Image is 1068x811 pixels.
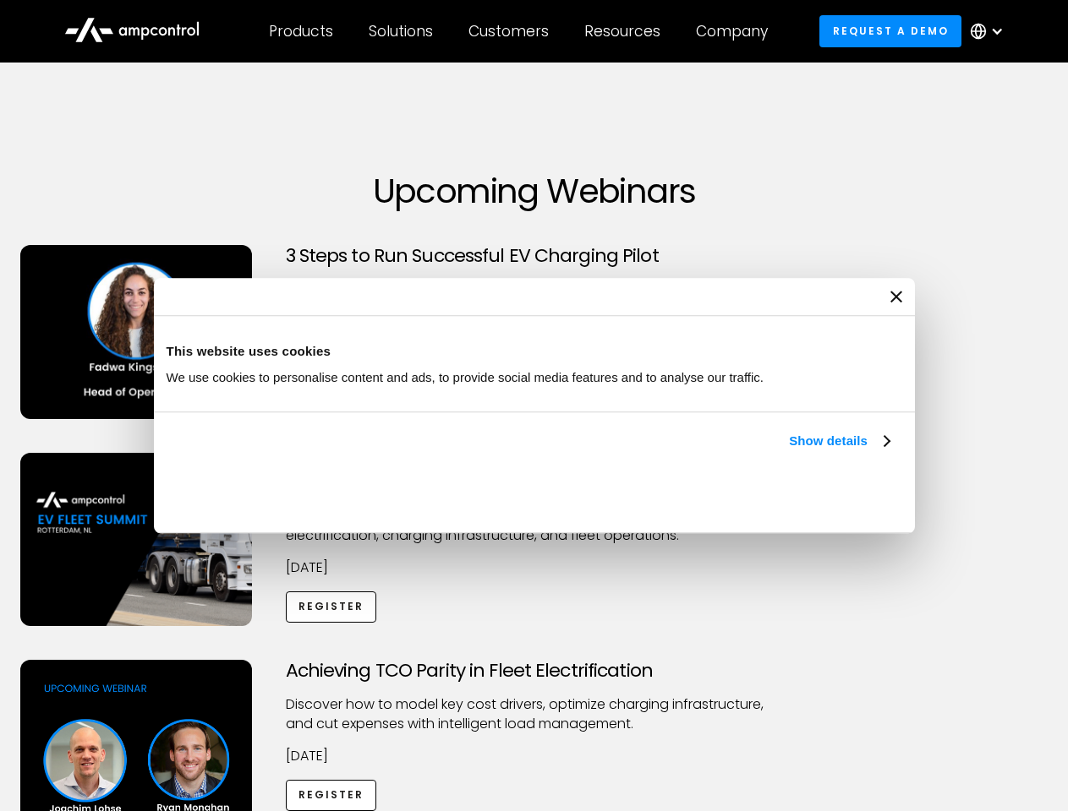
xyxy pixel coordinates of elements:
[167,370,764,384] span: We use cookies to personalise content and ads, to provide social media features and to analyse ou...
[819,15,961,46] a: Request a demo
[286,695,783,733] p: Discover how to model key cost drivers, optimize charging infrastructure, and cut expenses with i...
[468,22,549,41] div: Customers
[286,558,783,577] p: [DATE]
[696,22,768,41] div: Company
[286,780,377,811] a: Register
[167,341,902,362] div: This website uses cookies
[269,22,333,41] div: Products
[286,660,783,682] h3: Achieving TCO Parity in Fleet Electrification
[584,22,660,41] div: Resources
[653,471,895,520] button: Okay
[890,291,902,302] button: Close banner
[286,747,783,765] p: [DATE]
[369,22,433,41] div: Solutions
[789,431,889,451] a: Show details
[286,245,783,267] h3: 3 Steps to Run Successful EV Charging Pilot
[20,171,1049,211] h1: Upcoming Webinars
[286,591,377,623] a: Register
